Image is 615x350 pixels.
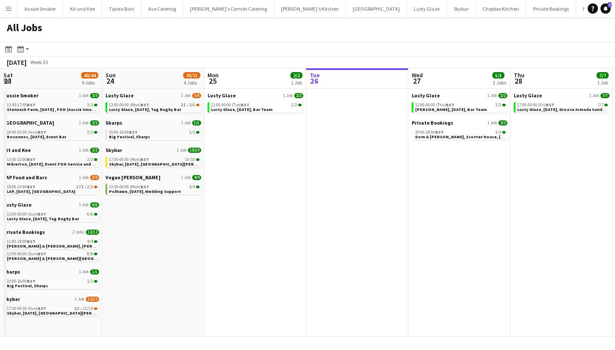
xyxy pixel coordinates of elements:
button: Skybar [447,0,476,17]
span: 7/7 [600,93,609,98]
a: Skybar1 Job12/15 [3,296,99,302]
span: 25 [206,76,219,86]
span: Lusty Glaze [514,92,542,99]
span: 1 Job [487,93,497,98]
span: BST [38,251,46,257]
span: 1 Job [79,202,88,207]
a: Private Bookings1 Job3/3 [412,120,507,126]
span: Lusty Glaze, 25th August, Bar Team [211,107,272,112]
span: 11:00-19:00 [7,239,35,244]
span: 7/7 [597,72,609,79]
a: Skybar1 Job10/10 [105,147,201,153]
span: 7 [608,2,612,8]
span: 13:30-22:00 [7,157,35,162]
span: Thu [514,71,524,79]
a: 10:00-18:00BST3/3Dom & [PERSON_NAME], Scorrier House, [DATE] [415,129,506,139]
span: 1 Job [283,93,293,98]
span: 12:00-00:00 (Thu) [415,103,454,107]
a: Kit and Kee1 Job2/2 [3,147,99,153]
span: 12/12 [86,230,99,235]
div: • [109,103,199,107]
a: Lusty Glaze1 Job5/6 [105,92,201,99]
span: BST [38,306,46,311]
span: 5/5 [492,72,504,79]
button: Aussie Smoker [18,0,63,17]
span: 27 [410,76,423,86]
span: 2/3 [90,175,99,180]
span: BST [141,184,149,190]
div: Skybar1 Job10/1017:30-00:30 (Mon)BST10/10Skybar, [DATE], [GEOGRAPHIC_DATA][PERSON_NAME] [105,147,201,174]
a: LAP Food and Bars1 Job2/3 [3,174,99,181]
div: Aussie Smoker1 Job3/313:45-17:45BST3/3Stennack Farm, [DATE] , FOH (Aussie Smoker) [3,92,99,120]
div: Kit and Kee1 Job2/213:30-22:00BST2/2Milverton, [DATE], Event FOH Service and FOH (Kit and Kee) [3,147,99,174]
span: 2/2 [495,103,501,107]
span: 5/6 [189,103,195,107]
span: 3/3 [498,120,507,125]
span: 8/8 [94,253,97,255]
a: Lusty Glaze1 Job7/7 [514,92,609,99]
span: BST [241,102,249,108]
span: Martin & Tom, Newton Abbott, 23rd August [7,243,132,249]
div: Vegan [PERSON_NAME]1 Job4/413:30-00:00 (Mon)BST4/4Polhawn, [DATE], Wedding Support [105,174,201,196]
a: 12:00-00:00 (Thu)BST2/2[PERSON_NAME], [DATE], Bar Team [415,102,506,112]
span: 7/7 [604,104,608,106]
span: 1 Job [75,297,84,302]
span: Skybar, 24th August, St Agnes [109,161,218,167]
button: [PERSON_NAME]'s Cornish Catering [183,0,274,17]
span: Week 35 [28,59,50,65]
div: Lusty Glaze1 Job7/717:00-00:00 (Fri)BST7/7Lusty Glaze, [DATE], Groove Armada Sundowner Gig [514,92,609,114]
span: 13:45-17:45 [7,103,35,107]
span: 6/6 [94,213,97,216]
a: 12:00-00:00 (Sun)BST6/6Lusty Glaze, [DATE], Tag Rugby Bar [7,211,97,221]
span: Milverton, 23rd August, Event FOH Service and FOH (Kit and Kee) [7,161,128,167]
span: 12:00-00:00 (Tue) [211,103,249,107]
span: 28 [512,76,524,86]
a: Private Bookings2 Jobs12/12 [3,229,99,235]
div: • [7,306,97,311]
span: 6/6 [87,212,93,216]
span: Mon [208,71,219,79]
button: Kit and Kee [63,0,102,17]
div: 1 Job [291,79,302,86]
span: 1 Job [79,148,88,153]
span: 1 Job [177,148,186,153]
a: 11:00-19:00BST4/4[PERSON_NAME] & [PERSON_NAME], [PERSON_NAME], [DATE] [7,239,97,248]
a: 17:30-00:30 (Sun)BST2I•12/15Skybar, [DATE], [GEOGRAPHIC_DATA][PERSON_NAME] [7,306,97,315]
div: Sharps1 Job1/110:00-16:00BST1/1Big Festival, Sharps [3,268,99,296]
button: [PERSON_NAME]'s Kitchen [274,0,346,17]
span: Skybar, 23rd August, St Agnes [7,310,116,316]
span: BST [27,157,35,162]
span: 20/21 [183,72,200,79]
span: Polhawn, 24th August, Wedding Support [109,189,181,194]
span: 2I [181,103,186,107]
span: 1 Job [589,93,599,98]
span: BST [129,129,138,135]
button: Chopbox Kitchen [476,0,526,17]
span: 10/10 [188,148,201,153]
a: 13:45-17:45BST3/3Stennack Farm, [DATE] , FOH (Aussie Smoker) [7,102,97,112]
span: 3/3 [87,103,93,107]
span: 1/1 [87,279,93,283]
div: • [7,185,97,189]
span: Sharps [3,268,20,275]
span: Sat [3,71,13,79]
span: 3/3 [495,130,501,134]
span: 12:00-00:00 (Mon) [109,103,149,107]
span: 1 Job [181,175,190,180]
span: 1/1 [196,131,199,134]
span: 10:00-16:00 [109,130,138,134]
span: 2/2 [90,148,99,153]
button: Avo Catering [141,0,183,17]
span: Kit and Kee [3,147,31,153]
a: 12:00-00:00 (Mon)BST2I•5/6Lusty Glaze, [DATE], Tag Rugby Bar [109,102,199,112]
span: 2/3 [87,185,93,189]
div: 4 Jobs [184,79,200,86]
span: Vegan Magda [105,174,161,181]
span: Lusty Glaze [105,92,134,99]
span: 23 [2,76,13,86]
span: BST [38,129,46,135]
span: 1/1 [94,280,97,283]
a: 10:00-16:00BST1/1Big Festival, Sharps [109,129,199,139]
span: 2/2 [502,104,506,106]
span: Boconnoc, 23rd August, Event Bar [7,134,66,140]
